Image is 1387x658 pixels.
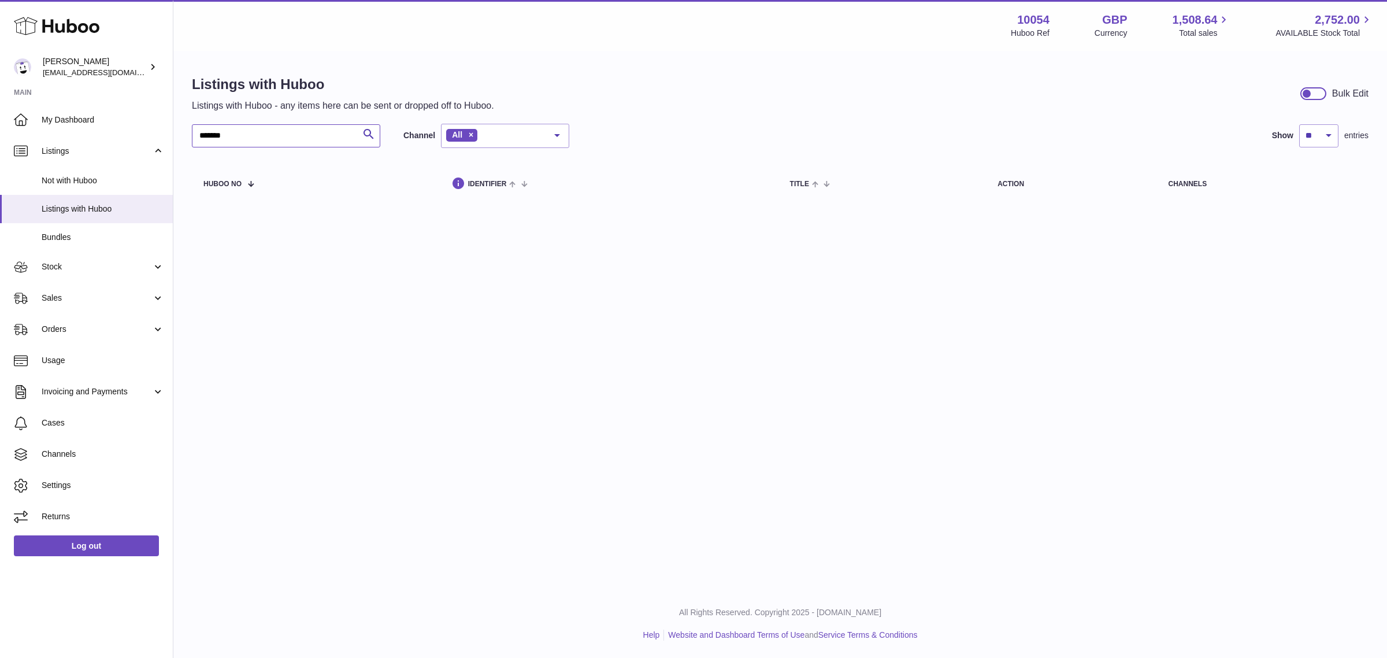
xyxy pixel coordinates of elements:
span: Not with Huboo [42,175,164,186]
div: [PERSON_NAME] [43,56,147,78]
span: Listings with Huboo [42,204,164,215]
span: Total sales [1179,28,1230,39]
span: Returns [42,511,164,522]
label: Channel [403,130,435,141]
strong: 10054 [1017,12,1049,28]
span: All [452,130,462,139]
a: 2,752.00 AVAILABLE Stock Total [1275,12,1373,39]
div: Huboo Ref [1011,28,1049,39]
span: title [790,180,809,188]
a: Help [643,630,660,639]
span: Cases [42,417,164,428]
a: Website and Dashboard Terms of Use [668,630,804,639]
span: Usage [42,355,164,366]
span: AVAILABLE Stock Total [1275,28,1373,39]
a: Service Terms & Conditions [818,630,918,639]
p: All Rights Reserved. Copyright 2025 - [DOMAIN_NAME] [183,607,1378,618]
p: Listings with Huboo - any items here can be sent or dropped off to Huboo. [192,99,494,112]
a: Log out [14,535,159,556]
div: action [997,180,1145,188]
span: entries [1344,130,1369,141]
span: Invoicing and Payments [42,386,152,397]
div: channels [1169,180,1357,188]
span: My Dashboard [42,114,164,125]
span: 2,752.00 [1315,12,1360,28]
span: Bundles [42,232,164,243]
span: Orders [42,324,152,335]
span: Sales [42,293,152,304]
span: Channels [42,449,164,460]
h1: Listings with Huboo [192,75,494,94]
span: Listings [42,146,152,157]
label: Show [1272,130,1293,141]
span: Huboo no [203,180,242,188]
span: [EMAIL_ADDRESS][DOMAIN_NAME] [43,68,170,77]
div: Currency [1095,28,1128,39]
span: Stock [42,261,152,272]
span: Settings [42,480,164,491]
div: Bulk Edit [1332,87,1369,100]
a: 1,508.64 Total sales [1173,12,1231,39]
span: identifier [468,180,507,188]
img: internalAdmin-10054@internal.huboo.com [14,58,31,76]
strong: GBP [1102,12,1127,28]
li: and [664,630,917,641]
span: 1,508.64 [1173,12,1218,28]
